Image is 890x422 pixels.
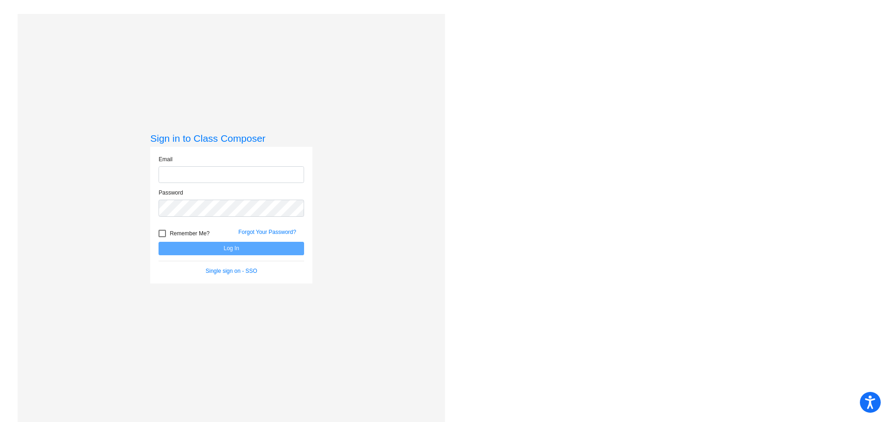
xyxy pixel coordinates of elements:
[159,155,172,164] label: Email
[159,189,183,197] label: Password
[170,228,210,239] span: Remember Me?
[206,268,257,274] a: Single sign on - SSO
[238,229,296,235] a: Forgot Your Password?
[150,132,312,144] h3: Sign in to Class Composer
[159,242,304,255] button: Log In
